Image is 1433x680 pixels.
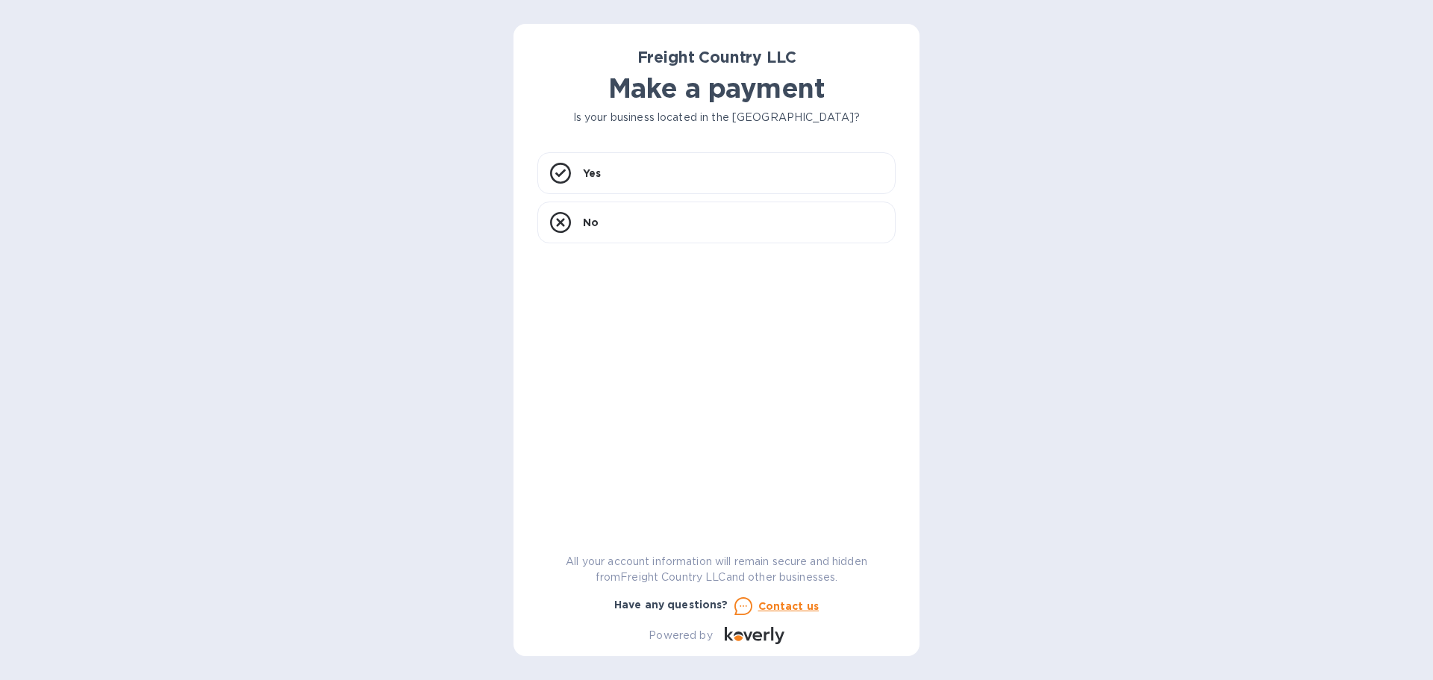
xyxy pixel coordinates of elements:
[637,48,796,66] b: Freight Country LLC
[583,215,599,230] p: No
[614,599,728,611] b: Have any questions?
[537,554,896,585] p: All your account information will remain secure and hidden from Freight Country LLC and other bus...
[758,600,819,612] u: Contact us
[649,628,712,643] p: Powered by
[583,166,601,181] p: Yes
[537,110,896,125] p: Is your business located in the [GEOGRAPHIC_DATA]?
[537,72,896,104] h1: Make a payment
